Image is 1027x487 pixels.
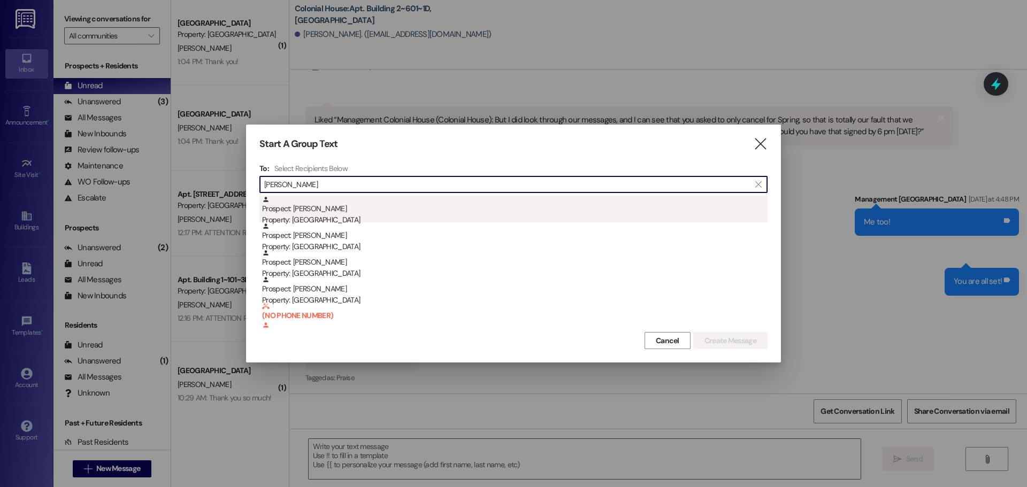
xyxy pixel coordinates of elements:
h3: Start A Group Text [259,138,338,150]
div: Property: [GEOGRAPHIC_DATA] [262,295,768,306]
div: Property: [GEOGRAPHIC_DATA] [262,241,768,252]
div: Prospect: [PERSON_NAME] [262,222,768,253]
div: Property: [GEOGRAPHIC_DATA] [262,268,768,279]
div: Prospect: [PERSON_NAME]Property: [GEOGRAPHIC_DATA] [259,249,768,276]
h3: To: [259,164,269,173]
input: Search for any contact or apartment [264,177,750,192]
div: (Past) : [PERSON_NAME] [262,303,768,341]
button: Cancel [645,332,691,349]
div: Prospect: [PERSON_NAME]Property: [GEOGRAPHIC_DATA] [259,222,768,249]
b: (NO PHONE NUMBER) [262,303,768,320]
button: Clear text [750,176,767,192]
div: Prospect: [PERSON_NAME]Property: [GEOGRAPHIC_DATA] [259,196,768,222]
i:  [755,180,761,189]
button: Create Message [693,332,768,349]
div: Prospect: [PERSON_NAME]Property: [GEOGRAPHIC_DATA] [259,276,768,303]
i:  [753,138,768,150]
div: Prospect: [PERSON_NAME] [262,249,768,280]
h4: Select Recipients Below [274,164,348,173]
span: Create Message [704,335,756,346]
div: Property: [GEOGRAPHIC_DATA] [262,214,768,226]
span: Cancel [656,335,679,346]
div: Prospect: [PERSON_NAME] [262,196,768,226]
div: (NO PHONE NUMBER) (Past) : [PERSON_NAME] [259,303,768,329]
div: Prospect: [PERSON_NAME] [262,276,768,306]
